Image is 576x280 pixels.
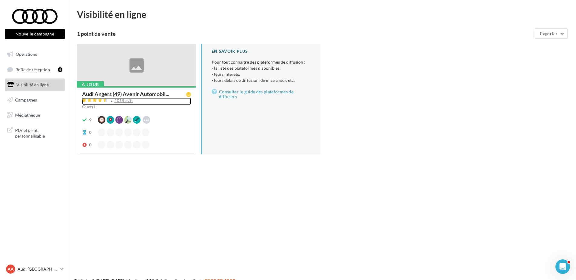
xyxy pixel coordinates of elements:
span: Audi Angers (49) Avenir Automobil... [82,91,169,97]
a: Médiathèque [4,109,66,122]
span: Ouvert [82,104,95,109]
a: Boîte de réception4 [4,63,66,76]
span: Campagnes [15,97,37,102]
li: - leurs intérêts, [212,71,311,77]
div: Visibilité en ligne [77,10,569,19]
div: 0 [89,129,91,135]
p: Audi [GEOGRAPHIC_DATA] [18,266,58,272]
div: À jour [77,81,104,88]
span: Médiathèque [15,112,40,117]
div: 1 point de vente [77,31,532,36]
li: - leurs délais de diffusion, de mise à jour, etc. [212,77,311,83]
button: Exporter [535,28,568,39]
div: 4 [58,67,62,72]
iframe: Intercom live chat [555,259,570,274]
div: 1018 avis [114,99,133,103]
span: Exporter [540,31,558,36]
button: Nouvelle campagne [5,29,65,39]
a: AA Audi [GEOGRAPHIC_DATA] [5,263,65,275]
span: Opérations [16,52,37,57]
div: En savoir plus [212,48,311,54]
a: 1018 avis [82,98,191,105]
li: - la liste des plateformes disponibles, [212,65,311,71]
span: PLV et print personnalisable [15,126,62,139]
a: PLV et print personnalisable [4,124,66,142]
a: Visibilité en ligne [4,78,66,91]
span: Visibilité en ligne [16,82,49,87]
a: Consulter le guide des plateformes de diffusion [212,88,311,100]
span: AA [8,266,14,272]
div: 0 [89,142,91,148]
p: Pour tout connaître des plateformes de diffusion : [212,59,311,83]
span: Boîte de réception [15,67,50,72]
div: 9 [89,117,91,123]
a: Opérations [4,48,66,61]
a: Campagnes [4,94,66,106]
